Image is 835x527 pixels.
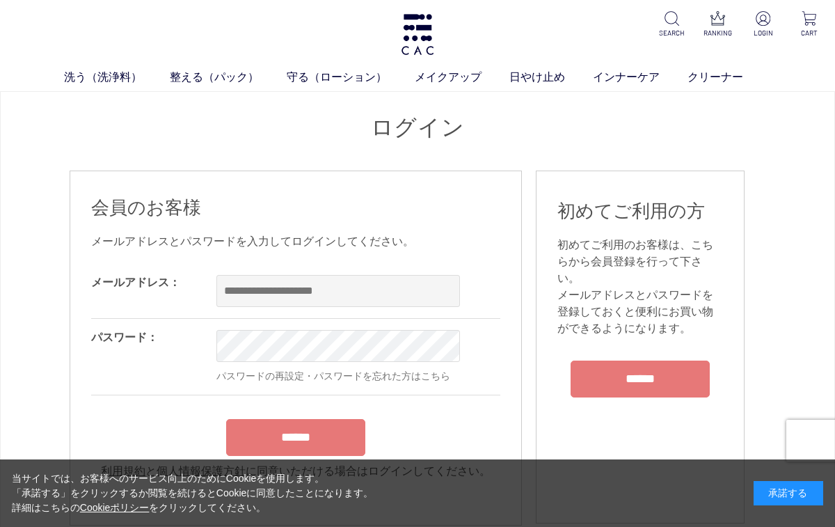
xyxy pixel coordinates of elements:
a: SEARCH [657,11,686,38]
img: logo [399,14,436,55]
p: CART [795,28,824,38]
p: RANKING [703,28,732,38]
a: パスワードの再設定・パスワードを忘れた方はこちら [216,370,450,382]
label: メールアドレス： [91,276,180,288]
a: CART [795,11,824,38]
h1: ログイン [70,113,765,143]
a: 整える（パック） [170,69,287,86]
p: SEARCH [657,28,686,38]
a: LOGIN [749,11,778,38]
div: 当サイトでは、お客様へのサービス向上のためにCookieを使用します。 「承諾する」をクリックするか閲覧を続けるとCookieに同意したことになります。 詳細はこちらの をクリックしてください。 [12,471,374,515]
a: RANKING [703,11,732,38]
div: メールアドレスとパスワードを入力してログインしてください。 [91,233,500,250]
span: 初めてご利用の方 [557,200,705,221]
a: Cookieポリシー [80,502,150,513]
div: 初めてご利用のお客様は、こちらから会員登録を行って下さい。 メールアドレスとパスワードを登録しておくと便利にお買い物ができるようになります。 [557,237,723,337]
span: 会員のお客様 [91,197,201,218]
label: パスワード： [91,331,158,343]
a: インナーケア [593,69,687,86]
a: 洗う（洗浄料） [64,69,170,86]
div: 承諾する [754,481,823,505]
a: 守る（ローション） [287,69,415,86]
a: メイクアップ [415,69,509,86]
p: LOGIN [749,28,778,38]
a: 日やけ止め [509,69,593,86]
a: クリーナー [687,69,771,86]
